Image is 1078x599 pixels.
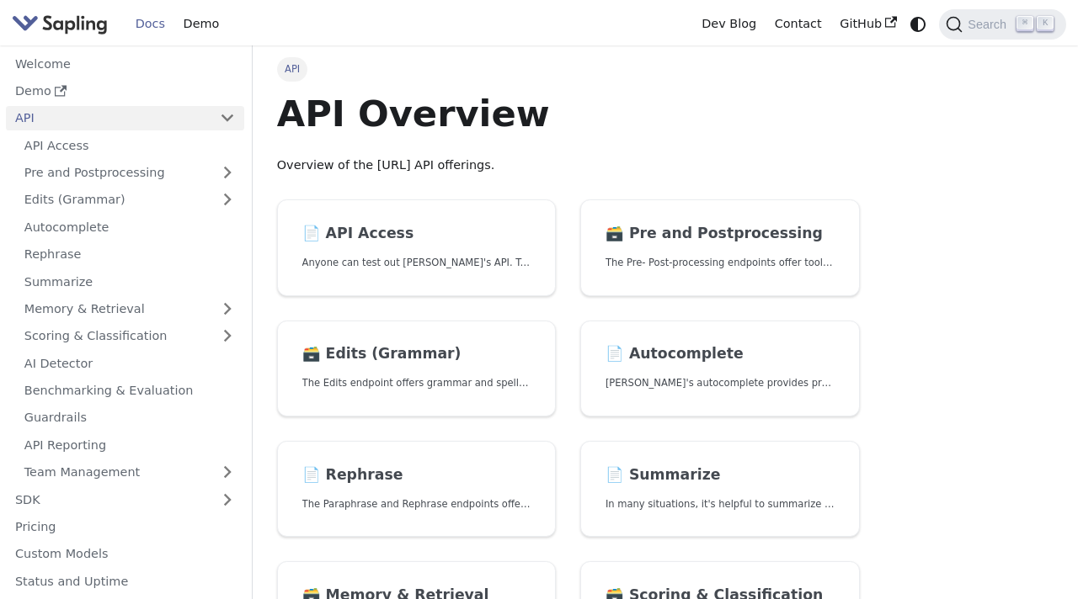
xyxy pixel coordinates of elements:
span: API [277,57,308,81]
a: Team Management [15,460,244,485]
button: Search (Command+K) [939,9,1065,40]
a: Scoring & Classification [15,324,244,348]
a: Demo [6,79,244,103]
a: Benchmarking & Evaluation [15,379,244,403]
button: Expand sidebar category 'SDK' [211,487,244,512]
a: Status and Uptime [6,569,244,593]
a: Memory & Retrieval [15,297,244,321]
a: Custom Models [6,542,244,566]
a: Demo [174,11,228,37]
img: Sapling.ai [12,12,108,36]
a: Docs [126,11,174,37]
a: API Access [15,133,244,157]
a: 🗃️ Pre and PostprocessingThe Pre- Post-processing endpoints offer tools for preparing your text d... [580,199,860,296]
a: Welcome [6,51,244,76]
h2: Rephrase [302,466,531,485]
span: Search [963,18,1017,31]
a: Guardrails [15,406,244,430]
a: Summarize [15,269,244,294]
a: Pre and Postprocessing [15,161,244,185]
a: Edits (Grammar) [15,188,244,212]
a: Dev Blog [692,11,765,37]
h2: Summarize [606,466,835,485]
p: Overview of the [URL] API offerings. [277,156,860,176]
p: Anyone can test out Sapling's API. To get started with the API, simply: [302,255,531,271]
a: Sapling.ai [12,12,114,36]
kbd: K [1037,16,1054,31]
a: Rephrase [15,242,244,267]
kbd: ⌘ [1017,16,1033,31]
a: 📄️ RephraseThe Paraphrase and Rephrase endpoints offer paraphrasing for particular styles. [277,441,557,538]
h2: Autocomplete [606,345,835,363]
nav: Breadcrumbs [277,57,860,81]
a: SDK [6,487,211,512]
a: Contact [766,11,831,37]
a: API Reporting [15,432,244,457]
a: API [6,106,211,130]
a: GitHub [830,11,905,37]
p: The Paraphrase and Rephrase endpoints offer paraphrasing for particular styles. [302,496,531,512]
a: AI Detector [15,351,244,375]
a: Pricing [6,515,244,539]
a: 📄️ API AccessAnyone can test out [PERSON_NAME]'s API. To get started with the API, simply: [277,199,557,296]
h2: Edits (Grammar) [302,345,531,363]
h2: Pre and Postprocessing [606,225,835,243]
a: Autocomplete [15,215,244,239]
a: 📄️ Autocomplete[PERSON_NAME]'s autocomplete provides predictions of the next few characters or words [580,321,860,417]
button: Collapse sidebar category 'API' [211,106,244,130]
p: Sapling's autocomplete provides predictions of the next few characters or words [606,375,835,391]
h2: API Access [302,225,531,243]
button: Switch between dark and light mode (currently system mode) [906,12,931,36]
a: 🗃️ Edits (Grammar)The Edits endpoint offers grammar and spell checking. [277,321,557,417]
a: 📄️ SummarizeIn many situations, it's helpful to summarize a longer document into a shorter, more ... [580,441,860,538]
h1: API Overview [277,91,860,136]
p: The Pre- Post-processing endpoints offer tools for preparing your text data for ingestation as we... [606,255,835,271]
p: The Edits endpoint offers grammar and spell checking. [302,375,531,391]
p: In many situations, it's helpful to summarize a longer document into a shorter, more easily diges... [606,496,835,512]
